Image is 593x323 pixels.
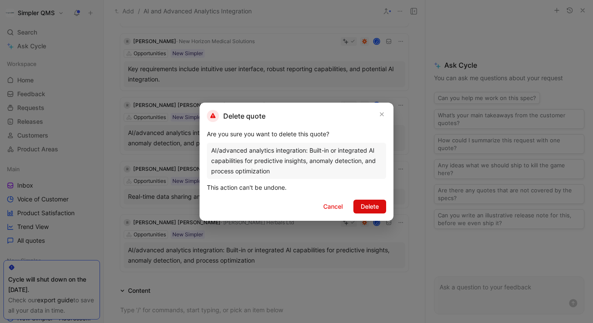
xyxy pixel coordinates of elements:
span: Delete [361,201,379,212]
div: AI/advanced analytics integration: Built-in or integrated AI capabilities for predictive insights... [211,145,382,176]
h2: Delete quote [207,110,265,122]
div: Are you sure you want to delete this quote? This action can't be undone. [207,129,386,193]
button: Delete [353,200,386,213]
button: Cancel [316,200,350,213]
span: Cancel [323,201,343,212]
